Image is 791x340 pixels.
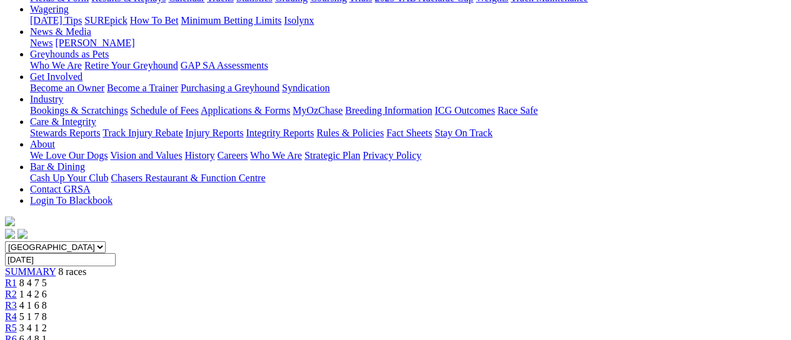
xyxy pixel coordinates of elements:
a: Applications & Forms [201,105,290,116]
a: Track Injury Rebate [103,127,183,138]
div: Wagering [30,15,786,26]
a: About [30,139,55,149]
a: [PERSON_NAME] [55,37,134,48]
a: Fact Sheets [386,127,432,138]
span: 3 4 1 2 [19,322,47,333]
a: Integrity Reports [246,127,314,138]
div: Industry [30,105,786,116]
a: Privacy Policy [363,150,421,161]
a: Get Involved [30,71,83,82]
a: Bookings & Scratchings [30,105,128,116]
a: [DATE] Tips [30,15,82,26]
span: 5 1 7 8 [19,311,47,322]
a: Injury Reports [185,127,243,138]
a: Rules & Policies [316,127,384,138]
a: We Love Our Dogs [30,150,108,161]
a: News & Media [30,26,91,37]
div: News & Media [30,37,786,49]
a: Purchasing a Greyhound [181,82,280,93]
a: Chasers Restaurant & Function Centre [111,172,265,183]
span: 4 1 6 8 [19,300,47,311]
a: Contact GRSA [30,184,90,194]
a: Retire Your Greyhound [84,60,178,71]
a: R4 [5,311,17,322]
a: Industry [30,94,63,104]
a: Careers [217,150,248,161]
a: Bar & Dining [30,161,85,172]
a: How To Bet [130,15,179,26]
a: News [30,37,53,48]
img: twitter.svg [18,229,28,239]
a: GAP SA Assessments [181,60,268,71]
a: R3 [5,300,17,311]
a: R2 [5,289,17,299]
span: 8 races [58,266,86,277]
a: Breeding Information [345,105,432,116]
a: Who We Are [30,60,82,71]
a: Schedule of Fees [130,105,198,116]
span: 8 4 7 5 [19,277,47,288]
a: Isolynx [284,15,314,26]
a: Vision and Values [110,150,182,161]
div: Get Involved [30,82,786,94]
a: Become a Trainer [107,82,178,93]
a: R1 [5,277,17,288]
div: Greyhounds as Pets [30,60,786,71]
img: facebook.svg [5,229,15,239]
a: Strategic Plan [305,150,360,161]
a: R5 [5,322,17,333]
a: Stay On Track [435,127,492,138]
a: Syndication [282,82,330,93]
a: History [184,150,214,161]
a: Wagering [30,4,69,14]
a: SUMMARY [5,266,56,277]
a: Become an Owner [30,82,104,93]
a: Cash Up Your Club [30,172,108,183]
span: 1 4 2 6 [19,289,47,299]
img: logo-grsa-white.png [5,216,15,226]
a: Minimum Betting Limits [181,15,281,26]
div: Bar & Dining [30,172,786,184]
a: Who We Are [250,150,302,161]
input: Select date [5,253,116,266]
a: Login To Blackbook [30,195,113,206]
a: Stewards Reports [30,127,100,138]
a: ICG Outcomes [435,105,495,116]
div: About [30,150,786,161]
a: Greyhounds as Pets [30,49,109,59]
div: Care & Integrity [30,127,786,139]
a: Race Safe [497,105,537,116]
a: Care & Integrity [30,116,96,127]
a: SUREpick [84,15,127,26]
a: MyOzChase [293,105,343,116]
